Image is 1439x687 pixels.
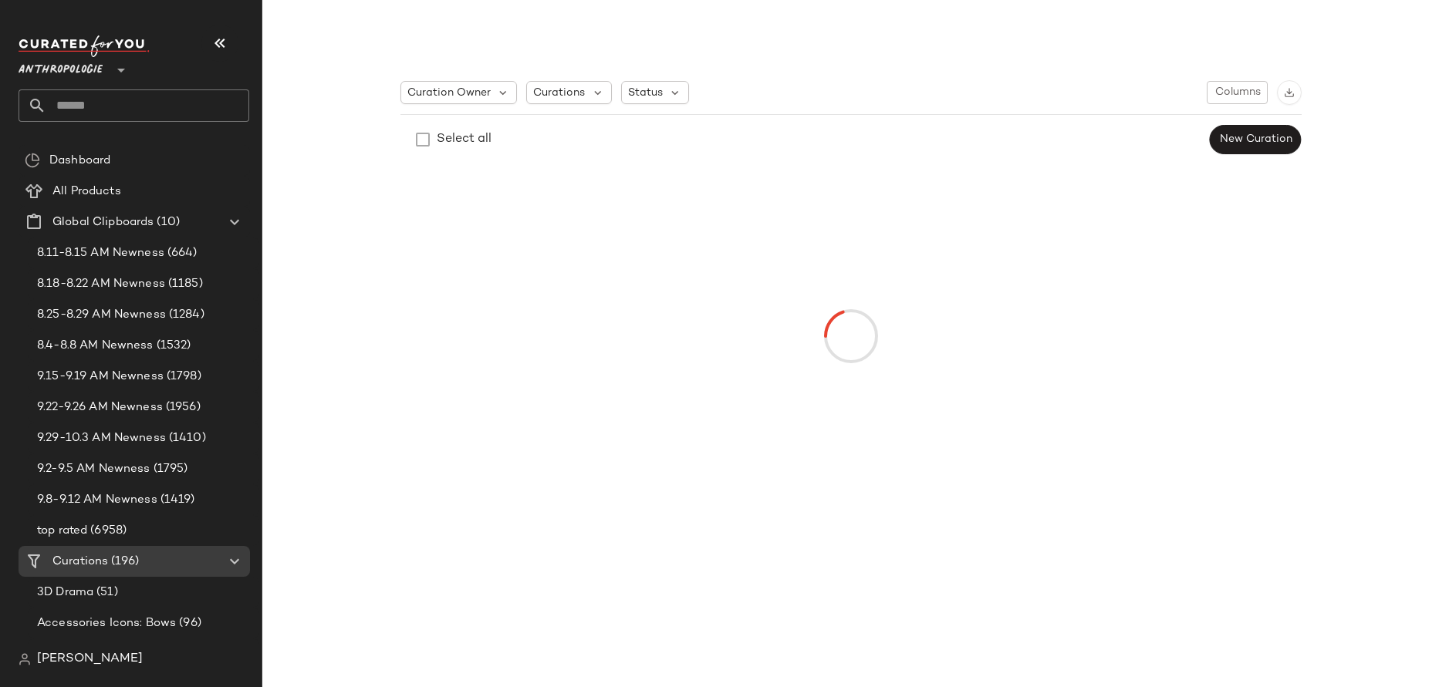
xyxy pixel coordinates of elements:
span: (1185) [165,275,203,293]
span: Curations [52,553,108,571]
button: New Curation [1209,125,1301,154]
span: (1284) [166,306,204,324]
span: top rated [37,522,87,540]
span: (1798) [164,368,201,386]
span: (10) [154,214,180,231]
img: svg%3e [19,653,31,665]
span: All Products [52,183,121,200]
span: 9.2-9.5 AM Newness [37,460,150,478]
span: (51) [93,584,118,601]
span: 8.18-8.22 AM Newness [37,275,165,293]
span: Dashboard [49,152,110,170]
span: (6958) [87,522,127,540]
span: 9.29-10.3 AM Newness [37,429,166,447]
span: (96) [176,615,201,632]
span: Accessories Icons: Bows [37,615,176,632]
span: 9.8-9.12 AM Newness [37,491,157,509]
span: 3D Drama [37,584,93,601]
span: Global Clipboards [52,214,154,231]
span: Curations [533,85,585,101]
span: Curation Owner [407,85,491,101]
span: 9.15-9.19 AM Newness [37,368,164,386]
span: Columns [1214,86,1260,99]
span: 8.25-8.29 AM Newness [37,306,166,324]
span: (1419) [157,491,195,509]
span: (664) [164,244,198,262]
span: [PERSON_NAME] [37,650,143,668]
span: New Curation [1218,133,1292,146]
span: (1532) [154,337,191,355]
span: (196) [108,553,139,571]
span: Anthropologie [19,52,103,80]
span: Status [628,85,663,101]
span: (1795) [150,460,188,478]
span: (1956) [163,399,201,416]
img: cfy_white_logo.C9jOOHJF.svg [19,35,150,57]
span: (1410) [166,429,206,447]
span: 8.4-8.8 AM Newness [37,337,154,355]
img: svg%3e [25,153,40,168]
button: Columns [1207,81,1267,104]
div: Select all [437,130,491,149]
span: 8.11-8.15 AM Newness [37,244,164,262]
span: 9.22-9.26 AM Newness [37,399,163,416]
